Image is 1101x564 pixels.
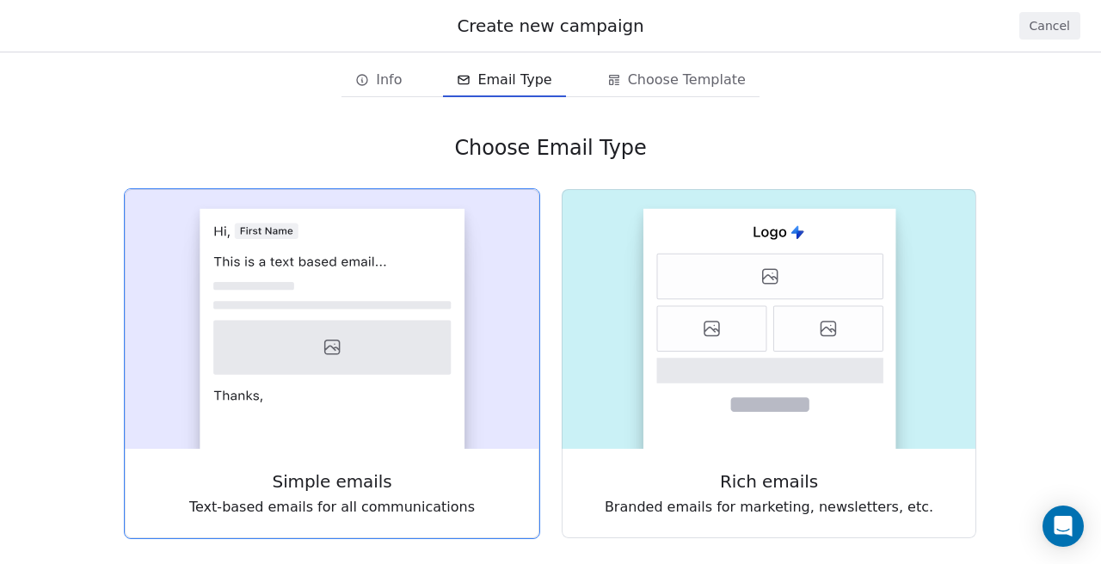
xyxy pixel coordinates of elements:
[376,70,402,90] span: Info
[124,135,977,161] div: Choose Email Type
[341,63,760,97] div: email creation steps
[628,70,746,90] span: Choose Template
[21,14,1080,38] div: Create new campaign
[273,469,392,493] span: Simple emails
[720,469,818,493] span: Rich emails
[1019,12,1080,40] button: Cancel
[477,70,551,90] span: Email Type
[1043,506,1084,547] div: Open Intercom Messenger
[605,497,933,518] span: Branded emails for marketing, newsletters, etc.
[189,497,475,518] span: Text-based emails for all communications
